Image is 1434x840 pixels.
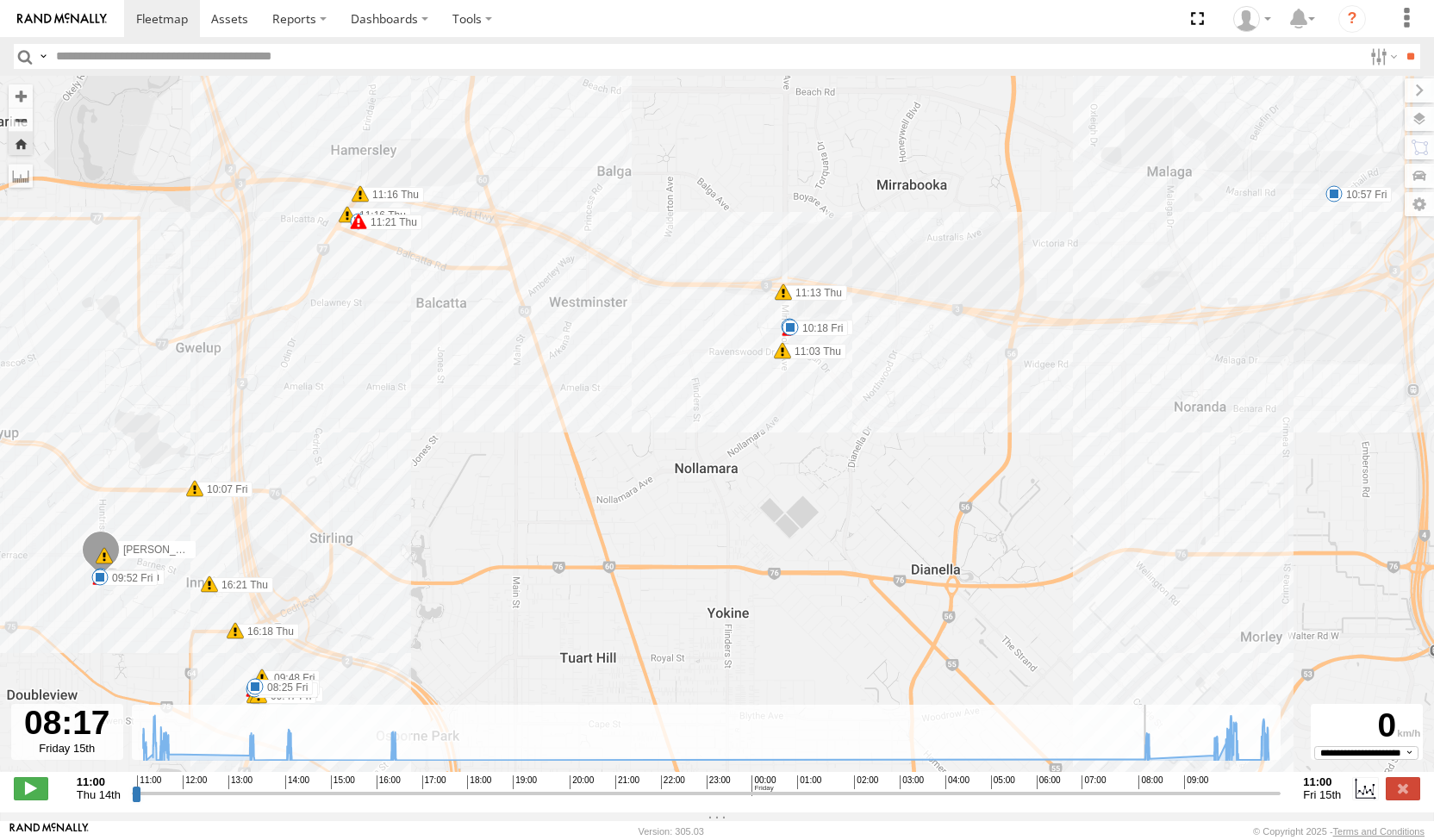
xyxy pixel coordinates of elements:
[1253,826,1425,837] div: © Copyright 2025 -
[9,132,33,155] button: Zoom Home
[255,680,313,695] label: 08:25 Fri
[228,775,253,789] span: 13:00
[661,775,685,789] span: 22:00
[195,482,253,497] label: 10:07 Fri
[1338,5,1366,33] i: ?
[1227,6,1277,32] div: Brendan Sinclair
[101,569,165,585] label: 16:23 Thu
[17,13,107,25] img: rand-logo.svg
[1386,777,1420,800] label: Close
[1082,775,1106,789] span: 07:00
[331,775,355,789] span: 15:00
[377,775,401,789] span: 16:00
[259,688,316,704] label: 09:47 Fri
[1184,775,1208,789] span: 09:00
[513,775,537,789] span: 19:00
[1313,706,1420,746] div: 0
[14,777,48,800] label: Play/Stop
[783,285,847,301] label: 11:13 Thu
[100,570,158,586] label: 09:52 Fri
[262,670,320,686] label: 09:48 Fri
[254,682,318,698] label: 14:10 Thu
[77,788,121,801] span: Thu 14th Aug 2025
[77,775,121,788] strong: 11:00
[183,775,207,789] span: 12:00
[900,775,924,789] span: 03:00
[235,624,299,639] label: 16:18 Thu
[358,215,422,230] label: 11:21 Thu
[639,826,704,837] div: Version: 305.03
[123,543,300,555] span: [PERSON_NAME] (new)Tech 1IJX358
[137,775,161,789] span: 11:00
[945,775,970,789] span: 04:00
[96,547,113,564] div: 6
[1334,187,1392,202] label: 10:57 Fri
[36,44,50,69] label: Search Query
[854,775,878,789] span: 02:00
[9,108,33,132] button: Zoom out
[422,775,446,789] span: 17:00
[1303,775,1341,788] strong: 11:00
[1303,788,1341,801] span: Fri 15th Aug 2025
[570,775,594,789] span: 20:00
[991,775,1015,789] span: 05:00
[1405,192,1434,216] label: Map Settings
[707,775,731,789] span: 23:00
[789,320,853,335] label: 11:04 Thu
[797,775,821,789] span: 01:00
[615,775,639,789] span: 21:00
[1363,44,1400,69] label: Search Filter Options
[347,208,411,223] label: 11:16 Thu
[9,823,89,840] a: Visit our Website
[782,344,846,359] label: 11:03 Thu
[467,775,491,789] span: 18:00
[1037,775,1061,789] span: 06:00
[9,164,33,188] label: Measure
[782,320,799,337] div: 15
[285,775,309,789] span: 14:00
[9,84,33,108] button: Zoom in
[209,577,273,593] label: 16:21 Thu
[751,775,776,795] span: 00:00
[790,320,848,336] label: 10:18 Fri
[1138,775,1163,789] span: 08:00
[360,187,424,202] label: 11:16 Thu
[1333,826,1425,837] a: Terms and Conditions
